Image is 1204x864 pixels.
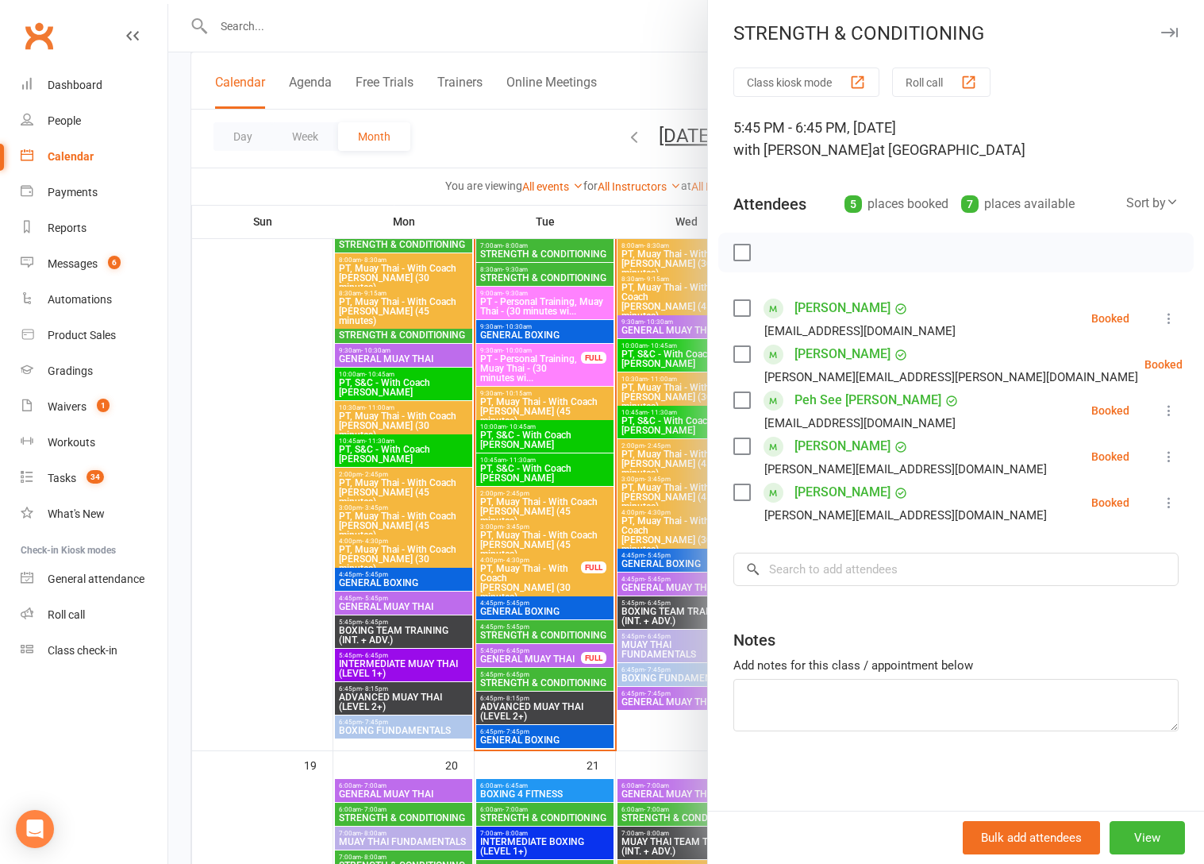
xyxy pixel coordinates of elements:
a: Messages 6 [21,246,167,282]
div: Dashboard [48,79,102,91]
span: 6 [108,256,121,269]
button: View [1110,821,1185,854]
div: General attendance [48,573,144,585]
div: Booked [1091,313,1129,324]
button: Roll call [892,67,991,97]
div: 5 [844,195,862,213]
div: Sort by [1126,193,1179,214]
div: [PERSON_NAME][EMAIL_ADDRESS][DOMAIN_NAME] [764,459,1047,480]
a: Tasks 34 [21,461,167,496]
div: Booked [1091,451,1129,462]
div: Booked [1144,359,1183,370]
div: Workouts [48,436,95,449]
span: at [GEOGRAPHIC_DATA] [872,141,1025,158]
button: Class kiosk mode [733,67,879,97]
div: [EMAIL_ADDRESS][DOMAIN_NAME] [764,413,956,434]
a: Workouts [21,425,167,461]
a: Class kiosk mode [21,633,167,669]
div: places available [961,193,1075,215]
a: Automations [21,282,167,318]
a: Reports [21,210,167,246]
a: People [21,103,167,139]
div: [PERSON_NAME][EMAIL_ADDRESS][DOMAIN_NAME] [764,505,1047,526]
div: Open Intercom Messenger [16,810,54,848]
a: Product Sales [21,318,167,353]
div: Gradings [48,364,93,377]
input: Search to add attendees [733,553,1179,586]
div: [PERSON_NAME][EMAIL_ADDRESS][PERSON_NAME][DOMAIN_NAME] [764,367,1138,388]
a: What's New [21,496,167,532]
div: STRENGTH & CONDITIONING [708,22,1204,44]
div: Automations [48,293,112,306]
div: Product Sales [48,329,116,341]
div: 5:45 PM - 6:45 PM, [DATE] [733,117,1179,161]
div: Calendar [48,150,94,163]
div: What's New [48,507,105,520]
a: [PERSON_NAME] [794,434,890,459]
div: 7 [961,195,979,213]
div: [EMAIL_ADDRESS][DOMAIN_NAME] [764,321,956,341]
div: Booked [1091,405,1129,416]
div: Notes [733,629,775,651]
a: Dashboard [21,67,167,103]
span: 34 [87,470,104,484]
div: Class check-in [48,644,117,657]
a: [PERSON_NAME] [794,480,890,505]
a: General attendance kiosk mode [21,561,167,597]
a: Clubworx [19,16,59,56]
a: Roll call [21,597,167,633]
div: Roll call [48,608,85,621]
a: Waivers 1 [21,389,167,425]
span: with [PERSON_NAME] [733,141,872,158]
div: Payments [48,186,98,199]
div: Messages [48,257,98,270]
span: 1 [97,399,110,412]
div: Reports [48,222,87,234]
div: Tasks [48,472,76,484]
button: Bulk add attendees [963,821,1100,854]
div: Attendees [733,193,806,215]
div: places booked [844,193,948,215]
a: [PERSON_NAME] [794,341,890,367]
a: Payments [21,175,167,210]
div: Waivers [48,400,87,413]
a: Gradings [21,353,167,389]
div: Booked [1091,497,1129,508]
a: [PERSON_NAME] [794,295,890,321]
div: Add notes for this class / appointment below [733,656,1179,675]
a: Peh See [PERSON_NAME] [794,388,941,413]
div: People [48,114,81,127]
a: Calendar [21,139,167,175]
